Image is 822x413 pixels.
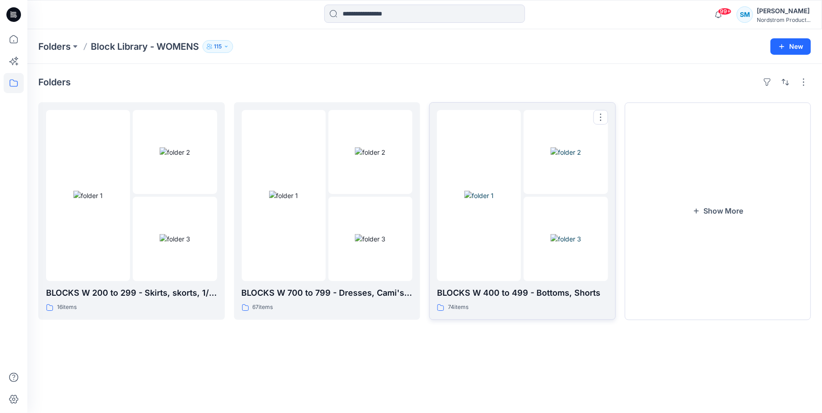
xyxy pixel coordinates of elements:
[38,40,71,53] a: Folders
[214,42,222,52] p: 115
[551,234,581,244] img: folder 3
[770,38,811,55] button: New
[73,191,103,200] img: folder 1
[464,191,494,200] img: folder 1
[269,191,298,200] img: folder 1
[57,303,77,312] p: 16 items
[160,147,190,157] img: folder 2
[91,40,199,53] p: Block Library - WOMENS
[203,40,233,53] button: 115
[757,16,811,23] div: Nordstrom Product...
[757,5,811,16] div: [PERSON_NAME]
[355,147,385,157] img: folder 2
[46,287,217,299] p: BLOCKS W 200 to 299 - Skirts, skorts, 1/2 Slip, Full Slip
[355,234,385,244] img: folder 3
[429,102,616,320] a: folder 1folder 2folder 3BLOCKS W 400 to 499 - Bottoms, Shorts74items
[437,287,608,299] p: BLOCKS W 400 to 499 - Bottoms, Shorts
[38,102,225,320] a: folder 1folder 2folder 3BLOCKS W 200 to 299 - Skirts, skorts, 1/2 Slip, Full Slip16items
[551,147,581,157] img: folder 2
[38,77,71,88] h4: Folders
[718,8,732,15] span: 99+
[242,287,413,299] p: BLOCKS W 700 to 799 - Dresses, Cami's, Gowns, Chemise
[737,6,753,23] div: SM
[448,303,468,312] p: 74 items
[625,102,812,320] button: Show More
[160,234,190,244] img: folder 3
[234,102,421,320] a: folder 1folder 2folder 3BLOCKS W 700 to 799 - Dresses, Cami's, Gowns, Chemise67items
[253,303,273,312] p: 67 items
